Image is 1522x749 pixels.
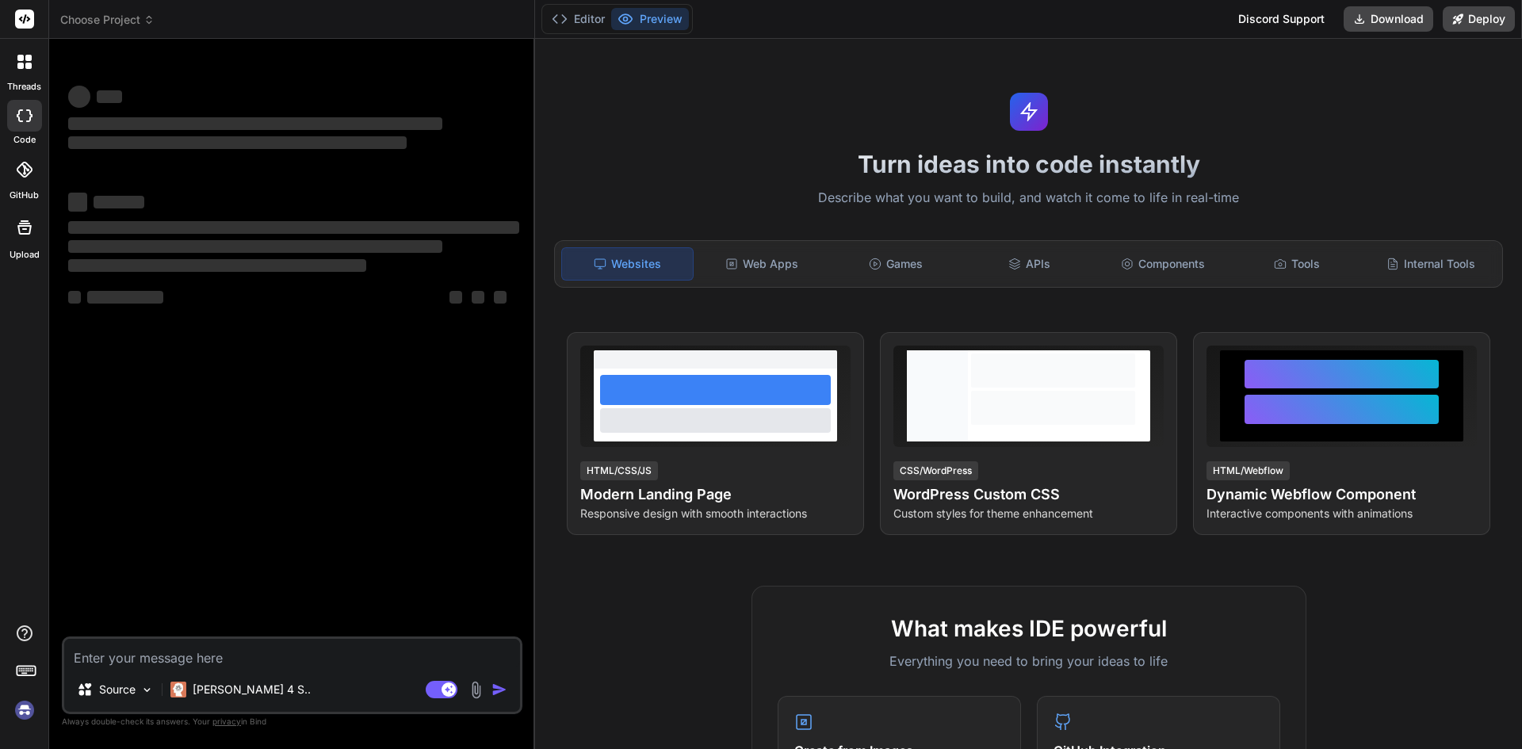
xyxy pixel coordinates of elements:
[449,291,462,304] span: ‌
[893,461,978,480] div: CSS/WordPress
[1207,461,1290,480] div: HTML/Webflow
[68,86,90,108] span: ‌
[545,188,1512,208] p: Describe what you want to build, and watch it come to life in real-time
[68,259,366,272] span: ‌
[494,291,507,304] span: ‌
[1098,247,1229,281] div: Components
[545,8,611,30] button: Editor
[97,90,122,103] span: ‌
[561,247,694,281] div: Websites
[467,681,485,699] img: attachment
[140,683,154,697] img: Pick Models
[472,291,484,304] span: ‌
[778,652,1280,671] p: Everything you need to bring your ideas to life
[87,291,163,304] span: ‌
[1365,247,1496,281] div: Internal Tools
[697,247,828,281] div: Web Apps
[893,506,1164,522] p: Custom styles for theme enhancement
[545,150,1512,178] h1: Turn ideas into code instantly
[7,80,41,94] label: threads
[1207,483,1477,506] h4: Dynamic Webflow Component
[1207,506,1477,522] p: Interactive components with animations
[68,221,519,234] span: ‌
[68,240,442,253] span: ‌
[10,248,40,262] label: Upload
[580,461,658,480] div: HTML/CSS/JS
[964,247,1095,281] div: APIs
[491,682,507,697] img: icon
[99,682,136,697] p: Source
[68,291,81,304] span: ‌
[1232,247,1363,281] div: Tools
[1443,6,1515,32] button: Deploy
[68,136,407,149] span: ‌
[580,483,851,506] h4: Modern Landing Page
[831,247,962,281] div: Games
[13,133,36,147] label: code
[68,117,442,130] span: ‌
[212,717,241,726] span: privacy
[1344,6,1433,32] button: Download
[68,193,87,212] span: ‌
[94,196,144,208] span: ‌
[10,189,39,202] label: GitHub
[60,12,155,28] span: Choose Project
[778,612,1280,645] h2: What makes IDE powerful
[193,682,311,697] p: [PERSON_NAME] 4 S..
[580,506,851,522] p: Responsive design with smooth interactions
[893,483,1164,506] h4: WordPress Custom CSS
[611,8,689,30] button: Preview
[11,697,38,724] img: signin
[62,714,522,729] p: Always double-check its answers. Your in Bind
[170,682,186,697] img: Claude 4 Sonnet
[1229,6,1334,32] div: Discord Support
